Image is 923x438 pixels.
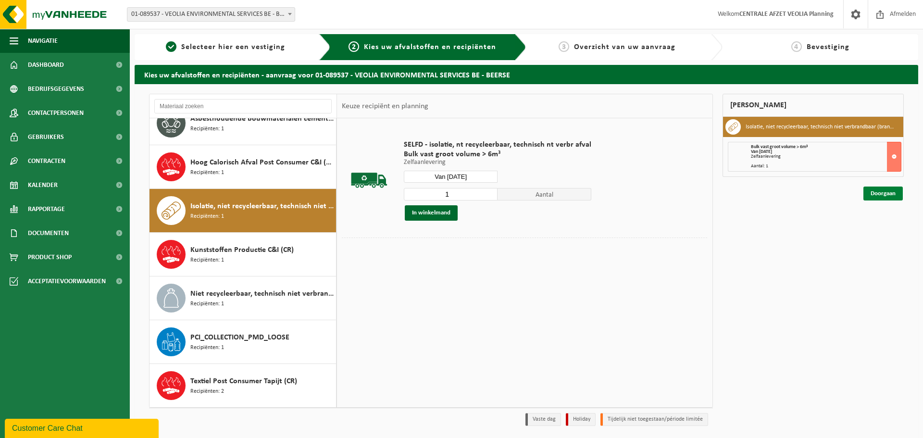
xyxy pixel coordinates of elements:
[190,244,294,256] span: Kunststoffen Productie C&I (CR)
[28,245,72,269] span: Product Shop
[28,269,106,293] span: Acceptatievoorwaarden
[751,149,772,154] strong: Van [DATE]
[190,113,334,125] span: Asbesthoudende bouwmaterialen cementgebonden met isolatie(hechtgebonden)
[127,8,295,21] span: 01-089537 - VEOLIA ENVIRONMENTAL SERVICES BE - BEERSE
[574,43,675,51] span: Overzicht van uw aanvraag
[150,276,337,320] button: Niet recycleerbaar, technisch niet verbrandbaar afval (brandbaar) Recipiënten: 1
[404,140,591,150] span: SELFD - isolatie, nt recycleerbaar, technisch nt verbr afval
[751,154,901,159] div: Zelfaanlevering
[337,94,433,118] div: Keuze recipiënt en planning
[150,364,337,407] button: Textiel Post Consumer Tapijt (CR) Recipiënten: 2
[739,11,834,18] strong: CENTRALE AFZET VEOLIA Planning
[190,200,334,212] span: Isolatie, niet recycleerbaar, technisch niet verbrandbaar (brandbaar)
[181,43,285,51] span: Selecteer hier een vestiging
[751,144,808,150] span: Bulk vast groot volume > 6m³
[150,320,337,364] button: PCI_COLLECTION_PMD_LOOSE Recipiënten: 1
[807,43,849,51] span: Bevestiging
[190,387,224,396] span: Recipiënten: 2
[135,65,918,84] h2: Kies uw afvalstoffen en recipiënten - aanvraag voor 01-089537 - VEOLIA ENVIRONMENTAL SERVICES BE ...
[150,145,337,189] button: Hoog Calorisch Afval Post Consumer C&I (CR) Recipiënten: 1
[150,101,337,145] button: Asbesthoudende bouwmaterialen cementgebonden met isolatie(hechtgebonden) Recipiënten: 1
[190,300,224,309] span: Recipiënten: 1
[566,413,596,426] li: Holiday
[139,41,312,53] a: 1Selecteer hier een vestiging
[404,150,591,159] span: Bulk vast groot volume > 6m³
[28,173,58,197] span: Kalender
[791,41,802,52] span: 4
[28,29,58,53] span: Navigatie
[746,119,897,135] h3: Isolatie, niet recycleerbaar, technisch niet verbrandbaar (brandbaar)
[28,53,64,77] span: Dashboard
[150,233,337,276] button: Kunststoffen Productie C&I (CR) Recipiënten: 1
[404,171,498,183] input: Selecteer datum
[28,101,84,125] span: Contactpersonen
[28,197,65,221] span: Rapportage
[863,187,903,200] a: Doorgaan
[723,94,904,117] div: [PERSON_NAME]
[190,212,224,221] span: Recipiënten: 1
[404,159,591,166] p: Zelfaanlevering
[600,413,708,426] li: Tijdelijk niet toegestaan/période limitée
[150,189,337,233] button: Isolatie, niet recycleerbaar, technisch niet verbrandbaar (brandbaar) Recipiënten: 1
[190,256,224,265] span: Recipiënten: 1
[5,417,161,438] iframe: chat widget
[190,343,224,352] span: Recipiënten: 1
[349,41,359,52] span: 2
[751,164,901,169] div: Aantal: 1
[190,375,297,387] span: Textiel Post Consumer Tapijt (CR)
[190,125,224,134] span: Recipiënten: 1
[190,332,289,343] span: PCI_COLLECTION_PMD_LOOSE
[364,43,496,51] span: Kies uw afvalstoffen en recipiënten
[190,157,334,168] span: Hoog Calorisch Afval Post Consumer C&I (CR)
[190,168,224,177] span: Recipiënten: 1
[28,125,64,149] span: Gebruikers
[166,41,176,52] span: 1
[498,188,591,200] span: Aantal
[405,205,458,221] button: In winkelmand
[28,149,65,173] span: Contracten
[28,77,84,101] span: Bedrijfsgegevens
[559,41,569,52] span: 3
[127,7,295,22] span: 01-089537 - VEOLIA ENVIRONMENTAL SERVICES BE - BEERSE
[190,288,334,300] span: Niet recycleerbaar, technisch niet verbrandbaar afval (brandbaar)
[28,221,69,245] span: Documenten
[154,99,332,113] input: Materiaal zoeken
[525,413,561,426] li: Vaste dag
